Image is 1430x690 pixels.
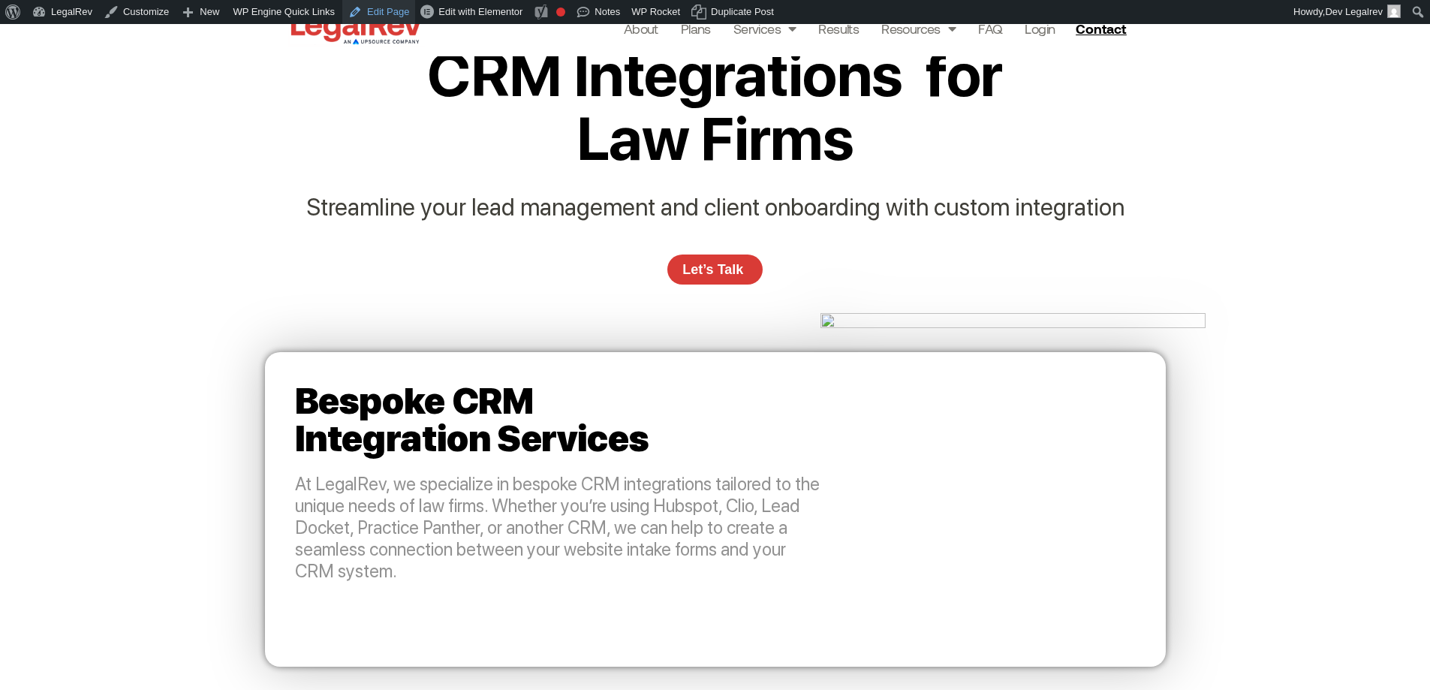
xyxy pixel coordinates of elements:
a: About [624,18,658,39]
a: Services [733,18,796,39]
a: Resources [881,18,956,39]
p: Streamline your lead management and client onboarding with custom integration [265,193,1166,221]
span: Dev Legalrev [1325,6,1383,17]
h2: Bespoke CRM Integration Services [295,382,820,458]
p: At LegalRev, we specialize in bespoke CRM integrations tailored to the unique needs of law firms.... [295,473,820,582]
nav: Menu [624,18,1055,39]
span: Let’s Talk [682,263,743,276]
h2: CRM Integrations for Law Firms [413,43,1017,170]
a: Results [818,18,859,39]
a: Contact [1070,17,1136,41]
a: FAQ [978,18,1002,39]
a: Let’s Talk [667,255,762,285]
div: Focus keyphrase not set [556,8,565,17]
a: Plans [681,18,711,39]
span: Edit with Elementor [438,6,522,17]
a: Login [1025,18,1055,39]
span: Contact [1076,22,1126,35]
